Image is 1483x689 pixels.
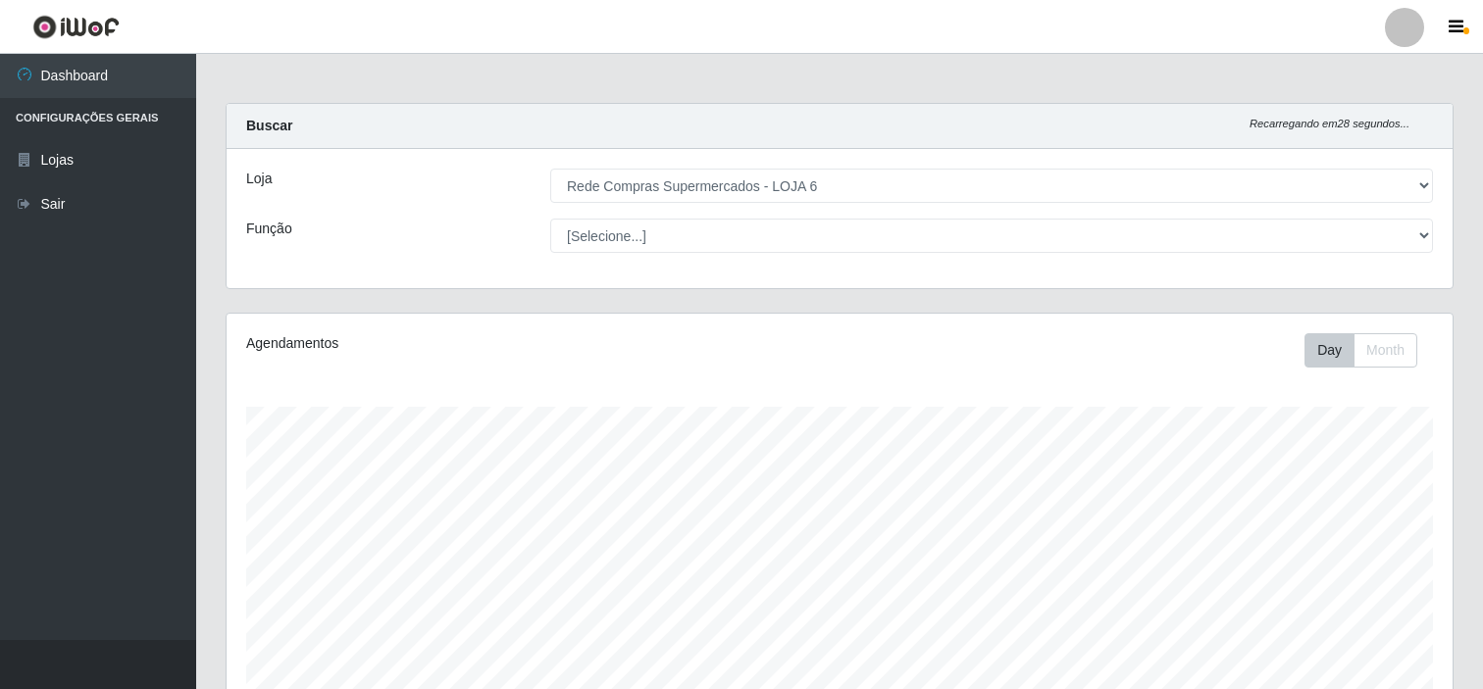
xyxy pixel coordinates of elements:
div: Agendamentos [246,333,724,354]
button: Day [1304,333,1355,368]
strong: Buscar [246,118,292,133]
label: Função [246,219,292,239]
button: Month [1354,333,1417,368]
label: Loja [246,169,272,189]
img: CoreUI Logo [32,15,120,39]
div: First group [1304,333,1417,368]
div: Toolbar with button groups [1304,333,1433,368]
i: Recarregando em 28 segundos... [1250,118,1409,129]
